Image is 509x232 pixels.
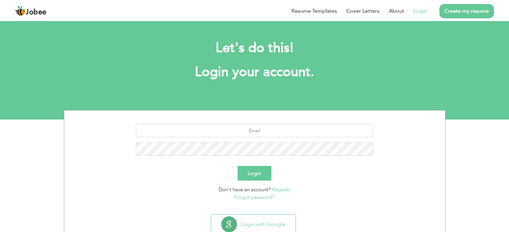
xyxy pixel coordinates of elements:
[439,4,494,18] a: Create my resume
[272,186,290,193] a: Register
[74,63,435,81] h1: Login your account.
[219,186,271,193] span: Don't have an account?
[414,7,427,15] a: Login
[15,6,47,16] a: Jobee
[74,39,435,57] h2: Let's do this!
[291,7,337,15] a: Resume Templates
[389,7,404,15] a: About
[136,124,373,137] input: Email
[235,194,274,201] a: Forgot password?
[238,166,271,181] button: Login
[15,6,26,16] img: jobee.io
[26,9,47,16] span: Jobee
[346,7,379,15] a: Cover Letters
